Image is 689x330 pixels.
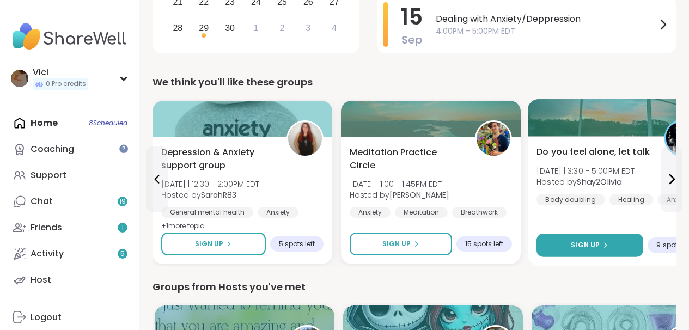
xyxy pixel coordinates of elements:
div: 30 [225,21,235,35]
button: Sign Up [161,233,266,255]
a: Host [9,267,130,293]
a: Coaching [9,136,130,162]
div: Choose Wednesday, October 1st, 2025 [245,16,268,40]
img: Vici [11,70,28,87]
span: [DATE] | 12:30 - 2:00PM EDT [161,179,259,190]
div: Friends [31,222,62,234]
div: Host [31,274,51,286]
img: ShareWell Nav Logo [9,17,130,56]
div: Breathwork [452,207,507,218]
div: Choose Thursday, October 2nd, 2025 [271,16,294,40]
span: Sign Up [571,240,600,250]
button: Sign Up [536,234,643,257]
button: Sign Up [350,233,452,255]
a: Friends1 [9,215,130,241]
div: Chat [31,195,53,207]
span: 15 spots left [465,240,503,248]
div: 4 [332,21,337,35]
span: Depression & Anxiety support group [161,146,275,172]
div: General mental health [161,207,253,218]
div: Logout [31,311,62,323]
a: Activity5 [9,241,130,267]
div: 28 [173,21,182,35]
div: 3 [306,21,310,35]
div: Anxiety [350,207,391,218]
div: Meditation [395,207,448,218]
span: Hosted by [536,176,635,187]
b: SarahR83 [201,190,236,200]
div: Healing [609,194,654,205]
div: Body doubling [536,194,605,205]
div: Groups from Hosts you've met [153,279,676,295]
div: Anxiety [258,207,298,218]
span: Hosted by [161,190,259,200]
span: Dealing with Anxiety/Deppression [436,13,656,26]
div: Choose Friday, October 3rd, 2025 [296,16,320,40]
div: Choose Monday, September 29th, 2025 [192,16,216,40]
img: Nicholas [477,122,510,156]
span: 5 [120,249,125,259]
div: Choose Saturday, October 4th, 2025 [322,16,346,40]
div: Support [31,169,66,181]
span: Hosted by [350,190,449,200]
div: 29 [199,21,209,35]
b: [PERSON_NAME] [389,190,449,200]
span: Sign Up [195,239,223,249]
div: Coaching [31,143,74,155]
div: Choose Sunday, September 28th, 2025 [166,16,190,40]
span: Sign Up [382,239,411,249]
div: Activity [31,248,64,260]
div: 2 [279,21,284,35]
span: Do you feel alone, let talk [536,145,650,158]
span: 0 Pro credits [46,80,86,89]
span: 4:00PM - 5:00PM EDT [436,26,656,37]
span: 19 [119,197,126,206]
span: Meditation Practice Circle [350,146,463,172]
div: Vici [33,66,88,78]
div: Choose Tuesday, September 30th, 2025 [218,16,242,40]
span: 15 [401,2,423,32]
b: Shay2Olivia [577,176,621,187]
div: 1 [254,21,259,35]
span: 1 [121,223,124,233]
div: We think you'll like these groups [153,75,676,90]
iframe: Spotlight [119,144,128,153]
a: Chat19 [9,188,130,215]
span: [DATE] | 3:30 - 5:00PM EDT [536,165,635,176]
span: [DATE] | 1:00 - 1:45PM EDT [350,179,449,190]
img: SarahR83 [288,122,322,156]
span: 5 spots left [279,240,315,248]
span: Sep [401,32,423,47]
a: Support [9,162,130,188]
